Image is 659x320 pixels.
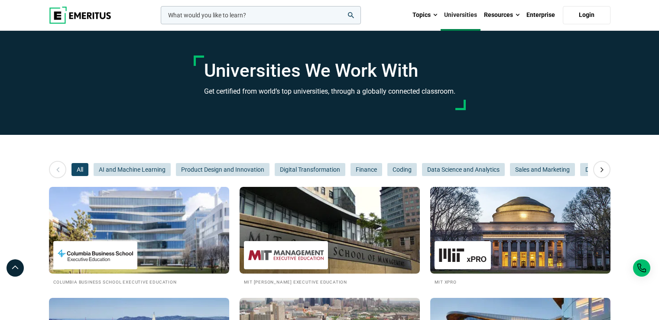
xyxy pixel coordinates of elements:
img: Columbia Business School Executive Education [58,245,133,265]
button: Digital Marketing [580,163,636,176]
input: woocommerce-product-search-field-0 [161,6,361,24]
button: Data Science and Analytics [422,163,505,176]
button: Sales and Marketing [510,163,575,176]
a: Universities We Work With MIT xPRO MIT xPRO [430,187,610,285]
img: MIT xPRO [439,245,487,265]
button: Coding [387,163,417,176]
button: AI and Machine Learning [94,163,171,176]
h2: Columbia Business School Executive Education [53,278,225,285]
img: MIT Sloan Executive Education [248,245,324,265]
h2: MIT xPRO [435,278,606,285]
h2: MIT [PERSON_NAME] Executive Education [244,278,416,285]
a: Login [563,6,610,24]
img: Universities We Work With [49,187,229,274]
a: Universities We Work With MIT Sloan Executive Education MIT [PERSON_NAME] Executive Education [240,187,420,285]
a: Universities We Work With Columbia Business School Executive Education Columbia Business School E... [49,187,229,285]
img: Universities We Work With [430,187,610,274]
button: All [71,163,88,176]
img: Universities We Work With [240,187,420,274]
button: Digital Transformation [275,163,345,176]
button: Finance [351,163,382,176]
h3: Get certified from world’s top universities, through a globally connected classroom. [204,86,455,97]
button: Product Design and Innovation [176,163,269,176]
h1: Universities We Work With [204,60,455,82]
